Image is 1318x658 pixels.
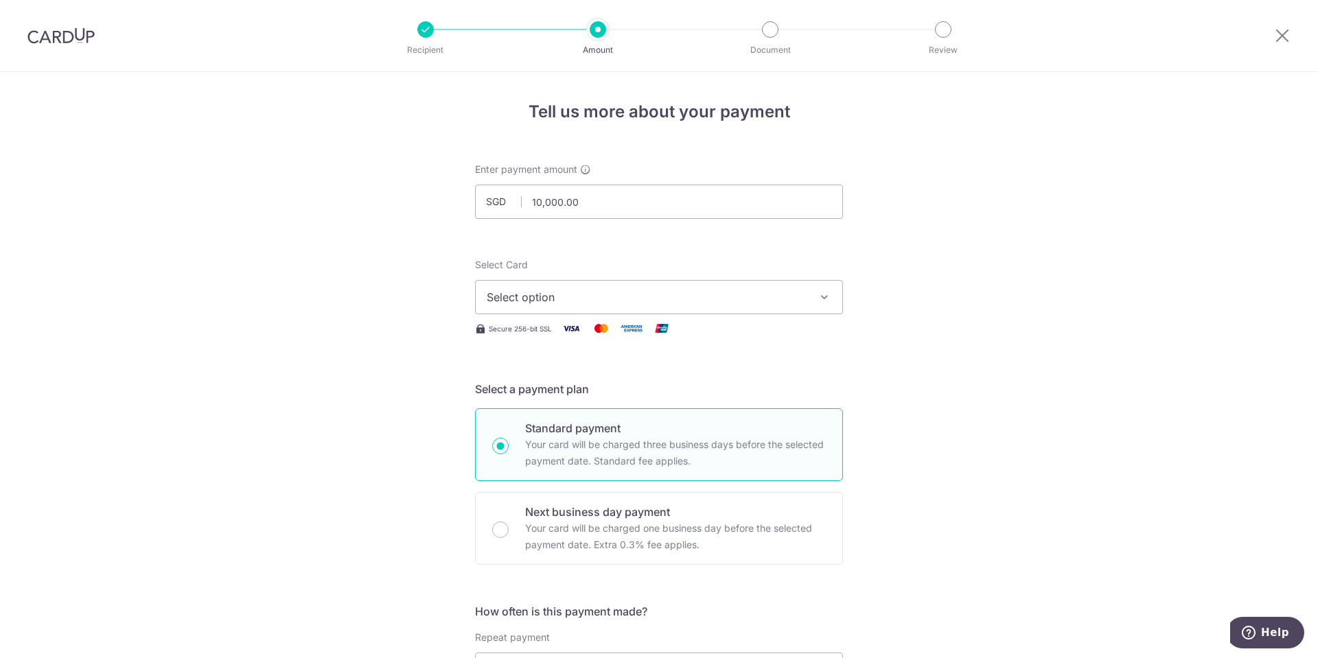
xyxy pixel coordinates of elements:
p: Document [719,43,821,57]
h4: Tell us more about your payment [475,99,843,124]
p: Your card will be charged three business days before the selected payment date. Standard fee appl... [525,436,826,469]
span: SGD [486,195,522,209]
iframe: Opens a widget where you can find more information [1230,617,1304,651]
h5: Select a payment plan [475,381,843,397]
span: Select option [487,289,807,305]
input: 0.00 [475,185,843,219]
h5: How often is this payment made? [475,603,843,620]
span: translation missing: en.payables.payment_networks.credit_card.summary.labels.select_card [475,259,528,270]
img: Visa [557,320,585,337]
img: CardUp [27,27,95,44]
img: Union Pay [648,320,675,337]
label: Repeat payment [475,631,550,644]
p: Amount [547,43,649,57]
button: Select option [475,280,843,314]
img: American Express [618,320,645,337]
p: Standard payment [525,420,826,436]
p: Your card will be charged one business day before the selected payment date. Extra 0.3% fee applies. [525,520,826,553]
img: Mastercard [588,320,615,337]
span: Secure 256-bit SSL [489,323,552,334]
p: Review [892,43,994,57]
p: Next business day payment [525,504,826,520]
span: Enter payment amount [475,163,577,176]
p: Recipient [375,43,476,57]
